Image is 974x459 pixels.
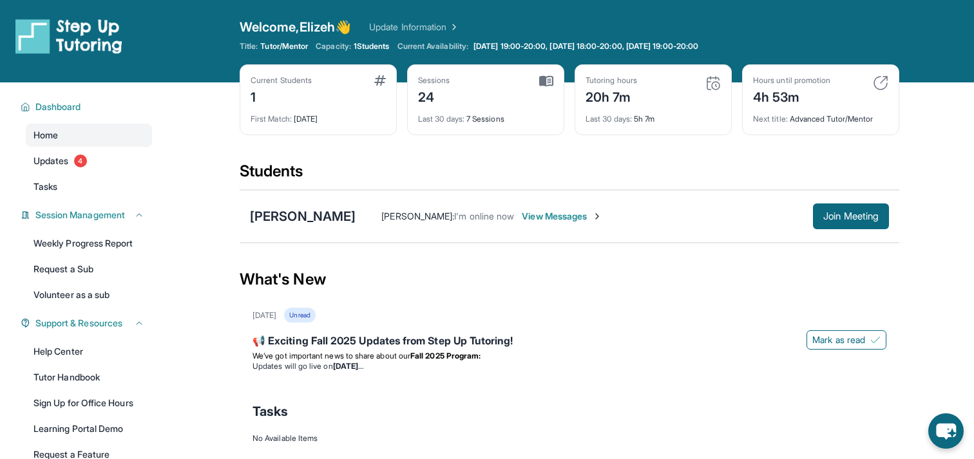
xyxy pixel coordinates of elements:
[397,41,468,52] span: Current Availability:
[381,211,454,221] span: [PERSON_NAME] :
[592,211,602,221] img: Chevron-Right
[586,114,632,124] span: Last 30 days :
[586,106,721,124] div: 5h 7m
[251,86,312,106] div: 1
[873,75,888,91] img: card
[253,361,886,371] li: Updates will go live on
[473,41,698,52] span: [DATE] 19:00-20:00, [DATE] 18:00-20:00, [DATE] 19:00-20:00
[251,75,312,86] div: Current Students
[753,114,788,124] span: Next title :
[30,100,144,113] button: Dashboard
[26,366,152,389] a: Tutor Handbook
[240,251,899,308] div: What's New
[74,155,87,167] span: 4
[410,351,481,361] strong: Fall 2025 Program:
[753,75,830,86] div: Hours until promotion
[418,75,450,86] div: Sessions
[26,417,152,440] a: Learning Portal Demo
[26,232,152,255] a: Weekly Progress Report
[374,75,386,86] img: card
[253,310,276,321] div: [DATE]
[15,18,122,54] img: logo
[250,207,356,225] div: [PERSON_NAME]
[812,333,865,346] span: Mark as read
[26,340,152,363] a: Help Center
[253,402,288,420] span: Tasks
[33,155,69,167] span: Updates
[30,209,144,221] button: Session Management
[35,100,81,113] span: Dashboard
[522,210,602,223] span: View Messages
[30,317,144,330] button: Support & Resources
[807,330,886,350] button: Mark as read
[471,41,701,52] a: [DATE] 19:00-20:00, [DATE] 18:00-20:00, [DATE] 19:00-20:00
[316,41,351,52] span: Capacity:
[586,86,637,106] div: 20h 7m
[33,180,57,193] span: Tasks
[26,258,152,281] a: Request a Sub
[823,212,879,220] span: Join Meeting
[369,21,459,33] a: Update Information
[251,114,292,124] span: First Match :
[753,86,830,106] div: 4h 53m
[928,413,964,449] button: chat-button
[35,317,122,330] span: Support & Resources
[251,106,386,124] div: [DATE]
[26,175,152,198] a: Tasks
[35,209,125,221] span: Session Management
[354,41,390,52] span: 1 Students
[240,161,899,189] div: Students
[26,391,152,415] a: Sign Up for Office Hours
[446,21,459,33] img: Chevron Right
[26,283,152,306] a: Volunteer as a sub
[253,351,410,361] span: We’ve got important news to share about our
[33,129,58,142] span: Home
[284,308,315,323] div: Unread
[260,41,308,52] span: Tutor/Mentor
[418,106,553,124] div: 7 Sessions
[26,149,152,173] a: Updates4
[813,203,889,229] button: Join Meeting
[454,211,514,221] span: I'm online now
[418,114,464,124] span: Last 30 days :
[26,124,152,147] a: Home
[240,41,258,52] span: Title:
[253,433,886,444] div: No Available Items
[753,106,888,124] div: Advanced Tutor/Mentor
[333,361,363,371] strong: [DATE]
[705,75,721,91] img: card
[539,75,553,87] img: card
[586,75,637,86] div: Tutoring hours
[870,335,881,345] img: Mark as read
[418,86,450,106] div: 24
[253,333,886,351] div: 📢 Exciting Fall 2025 Updates from Step Up Tutoring!
[240,18,351,36] span: Welcome, Elizeh 👋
